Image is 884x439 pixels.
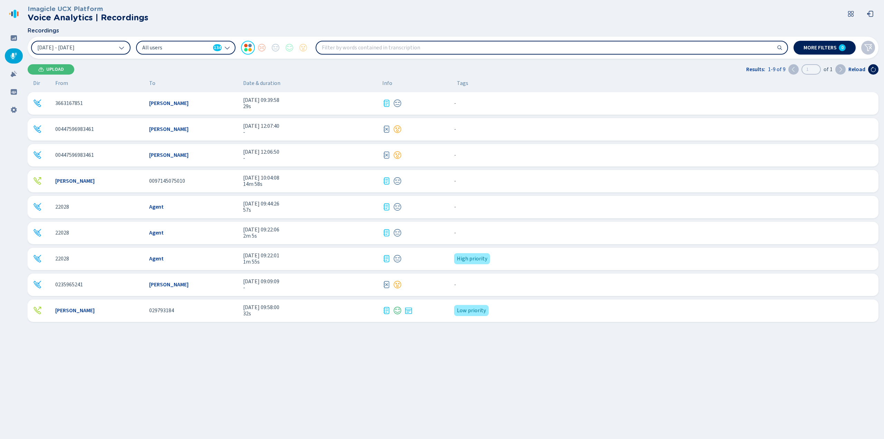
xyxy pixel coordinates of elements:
[382,255,391,263] svg: journal-text
[149,152,189,158] span: [PERSON_NAME]
[224,45,230,50] svg: chevron-down
[243,285,377,291] span: -
[33,203,41,211] svg: telephone-inbound
[243,97,377,103] span: [DATE] 09:39:58
[5,48,23,64] div: Recordings
[33,280,41,289] div: Incoming call
[142,44,210,51] span: All users
[838,67,843,72] svg: chevron-right
[835,64,846,75] button: Next page
[454,253,490,264] div: High priority
[243,103,377,109] span: 29s
[393,306,402,315] div: Positive sentiment
[393,99,402,107] div: Neutral sentiment
[149,204,164,210] span: Agent
[28,64,74,75] button: Upload
[382,203,391,211] div: Transcription available
[5,84,23,99] div: Groups
[864,44,872,52] svg: funnel-disabled
[393,306,402,315] svg: icon-emoji-smile
[841,45,844,50] span: 0
[243,181,377,187] span: 14m 58s
[33,125,41,133] svg: telephone-inbound
[55,230,69,236] span: 22028
[33,151,41,159] div: Incoming call
[788,64,799,75] button: Previous page
[454,281,456,288] span: No tags assigned
[382,203,391,211] svg: journal-text
[404,306,413,315] svg: note
[55,307,95,314] span: [PERSON_NAME]
[794,41,856,55] button: More filters0
[55,152,94,158] span: 00447596983461
[457,255,487,263] span: High priority
[10,35,17,41] svg: dashboard-filled
[119,45,124,50] svg: chevron-down
[149,230,164,236] span: Agent
[243,207,377,213] span: 57s
[243,80,377,86] span: Date & duration
[382,99,391,107] div: Transcription available
[382,255,391,263] div: Transcription available
[243,129,377,135] span: -
[457,306,486,315] span: Low priority
[382,280,391,289] div: Transcription unavailable due to an error
[382,151,391,159] div: Transcription unavailable due to an error
[868,64,878,75] button: Reload the current page
[28,13,148,22] h2: Voice Analytics | Recordings
[746,66,765,73] span: Results:
[33,80,40,86] span: Dir
[10,70,17,77] svg: alarm-filled
[777,45,782,50] svg: search
[454,305,489,316] div: Low priority
[382,125,391,133] div: Transcription unavailable due to an error
[454,230,456,236] span: No tags assigned
[243,233,377,239] span: 2m 5s
[33,99,41,107] div: Incoming call
[404,306,413,315] div: Notes available
[243,278,377,285] span: [DATE] 09:09:09
[454,126,456,132] span: No tags assigned
[768,66,786,73] span: 1-9 of 9
[243,259,377,265] span: 1m 55s
[454,100,456,106] span: No tags assigned
[393,280,402,289] svg: icon-emoji-dizzy
[37,45,75,50] span: [DATE] - [DATE]
[10,53,17,59] svg: mic-fill
[393,125,402,133] svg: icon-emoji-dizzy
[243,123,377,129] span: [DATE] 12:07:40
[454,204,456,210] span: No tags assigned
[149,256,164,262] span: Agent
[382,177,391,185] div: Transcription available
[791,67,796,72] svg: chevron-left
[55,204,69,210] span: 22028
[5,66,23,82] div: Alarms
[393,203,402,211] svg: icon-emoji-neutral
[33,306,41,315] div: Outgoing call
[33,255,41,263] div: Incoming call
[31,41,131,55] button: [DATE] - [DATE]
[393,280,402,289] div: Transcription unavailable due to an error
[149,126,189,132] span: [PERSON_NAME]
[55,126,94,132] span: 00447596983461
[33,151,41,159] svg: telephone-inbound
[149,100,189,106] span: [PERSON_NAME]
[393,125,402,133] div: Transcription unavailable due to an error
[871,67,876,72] svg: arrow-clockwise
[393,99,402,107] svg: icon-emoji-neutral
[243,304,377,311] span: [DATE] 09:58:00
[33,177,41,185] div: Outgoing call
[457,80,468,86] span: Tags
[824,66,833,73] span: of 1
[33,229,41,237] svg: telephone-inbound
[33,229,41,237] div: Incoming call
[243,311,377,317] span: 32s
[243,175,377,181] span: [DATE] 10:04:08
[382,151,391,159] svg: journal-x
[5,102,23,117] div: Settings
[46,67,64,72] span: Upload
[149,178,185,184] span: 0097145075010
[382,306,391,315] svg: journal-text
[393,151,402,159] svg: icon-emoji-dizzy
[393,177,402,185] div: Neutral sentiment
